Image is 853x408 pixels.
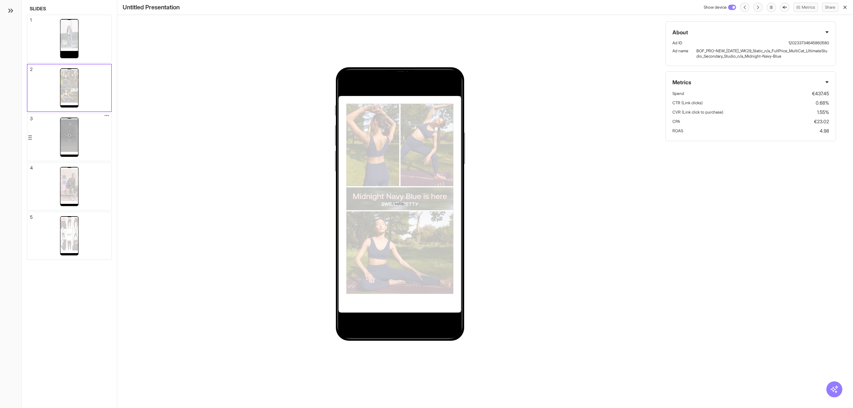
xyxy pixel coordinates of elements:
[68,234,71,236] span: Loading...
[30,166,33,170] div: 4
[696,48,829,59] p: BOF_PRO-NEW_JUL_WK29_Static_n/a_FullPrice_MultiCat_UltimateStudio_Secondary_Studio_n/a_Midnight-N...
[30,67,33,72] div: 2
[27,15,112,63] div: 1Loading...
[68,185,71,187] span: Loading...
[814,118,829,125] p: €23.02
[672,91,684,96] p: Spend
[704,5,727,10] span: Show device
[788,40,829,46] p: 120233734645860580
[820,128,829,134] p: 4.98
[27,64,112,112] div: 2Loading...
[27,212,112,260] div: 5Loading...
[822,3,838,12] button: Share
[68,87,71,88] span: Loading...
[30,116,33,121] div: 3
[672,110,723,115] p: CVR (Link click to purchase)
[672,78,691,86] span: Metrics
[30,18,32,22] div: 1
[68,35,71,36] span: Loading...
[672,128,683,134] p: ROAS
[793,3,818,12] button: Metrics
[672,40,780,46] p: Ad ID
[123,3,180,12] h1: Untitled Presentation
[812,90,829,97] p: €437.45
[817,109,829,116] p: 1.55%
[27,5,112,12] h2: Slides
[672,28,688,36] span: About
[30,215,33,219] div: 5
[672,48,688,59] p: Ad name
[393,202,407,206] span: Loading...
[672,100,703,106] p: CTR (Link clicks)
[672,119,680,124] p: CPA
[27,113,112,161] div: 3Loading...
[816,100,829,106] p: 0.68%
[27,163,112,210] div: 4Loading...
